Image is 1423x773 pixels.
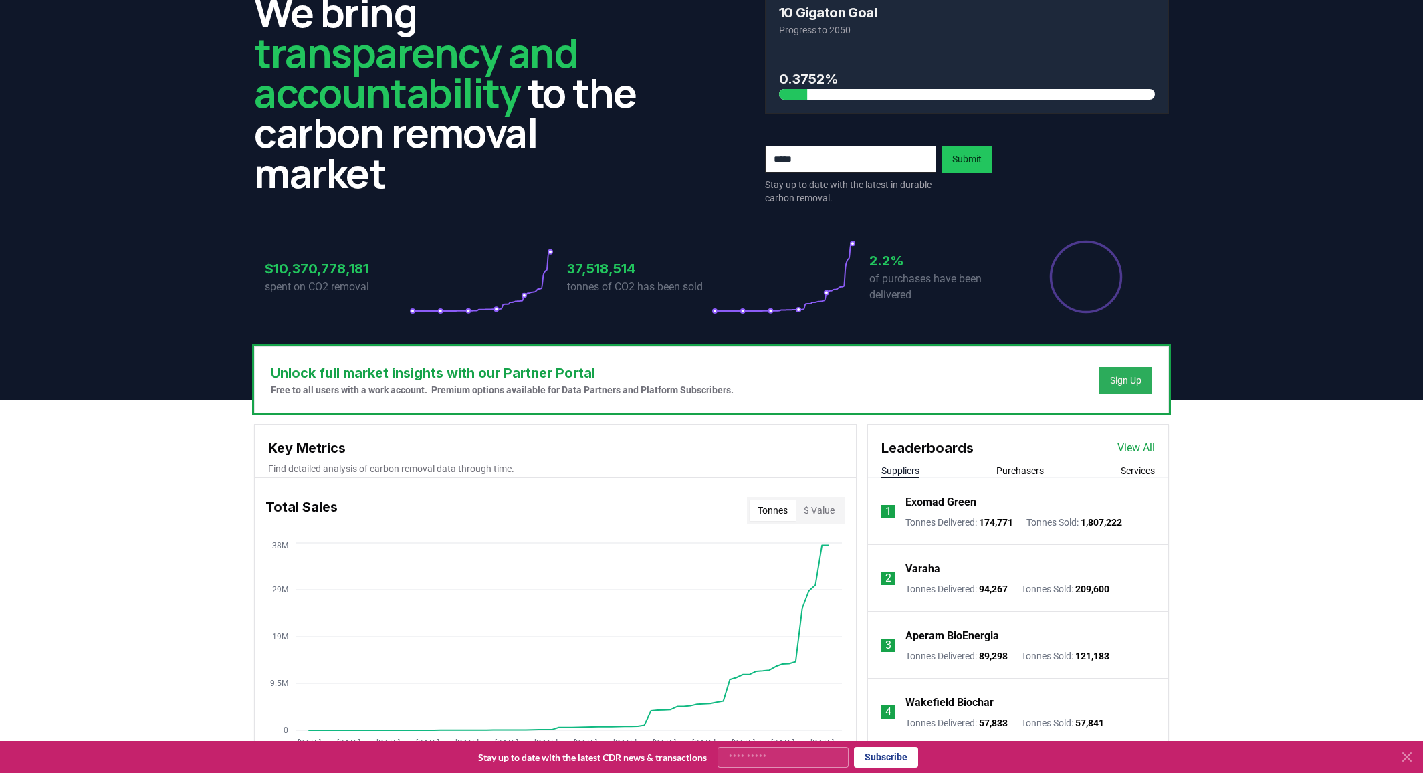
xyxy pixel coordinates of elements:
[270,679,288,688] tspan: 9.5M
[1026,516,1122,529] p: Tonnes Sold :
[881,438,974,458] h3: Leaderboards
[567,259,711,279] h3: 37,518,514
[692,738,716,748] tspan: [DATE]
[905,695,994,711] a: Wakefield Biochar
[265,259,409,279] h3: $10,370,778,181
[271,363,734,383] h3: Unlock full market insights with our Partner Portal
[1021,716,1104,730] p: Tonnes Sold :
[765,178,936,205] p: Stay up to date with the latest in durable carbon removal.
[337,738,360,748] tspan: [DATE]
[272,541,288,550] tspan: 38M
[979,584,1008,594] span: 94,267
[771,738,794,748] tspan: [DATE]
[885,704,891,720] p: 4
[495,738,518,748] tspan: [DATE]
[272,585,288,594] tspan: 29M
[1075,717,1104,728] span: 57,841
[1121,464,1155,477] button: Services
[905,628,999,644] a: Aperam BioEnergia
[979,651,1008,661] span: 89,298
[750,500,796,521] button: Tonnes
[1049,239,1123,314] div: Percentage of sales delivered
[869,271,1014,303] p: of purchases have been delivered
[1081,517,1122,528] span: 1,807,222
[1021,582,1109,596] p: Tonnes Sold :
[885,570,891,586] p: 2
[1110,374,1141,387] a: Sign Up
[905,716,1008,730] p: Tonnes Delivered :
[779,23,1155,37] p: Progress to 2050
[779,6,877,19] h3: 10 Gigaton Goal
[455,738,479,748] tspan: [DATE]
[268,438,843,458] h3: Key Metrics
[271,383,734,397] p: Free to all users with a work account. Premium options available for Data Partners and Platform S...
[613,738,637,748] tspan: [DATE]
[732,738,755,748] tspan: [DATE]
[881,464,919,477] button: Suppliers
[272,632,288,641] tspan: 19M
[534,738,558,748] tspan: [DATE]
[942,146,992,173] button: Submit
[416,738,439,748] tspan: [DATE]
[1117,440,1155,456] a: View All
[1021,649,1109,663] p: Tonnes Sold :
[885,637,891,653] p: 3
[268,462,843,475] p: Find detailed analysis of carbon removal data through time.
[376,738,400,748] tspan: [DATE]
[1075,584,1109,594] span: 209,600
[905,582,1008,596] p: Tonnes Delivered :
[905,561,940,577] a: Varaha
[979,517,1013,528] span: 174,771
[574,738,597,748] tspan: [DATE]
[779,69,1155,89] h3: 0.3752%
[905,494,976,510] a: Exomad Green
[905,516,1013,529] p: Tonnes Delivered :
[284,726,288,735] tspan: 0
[254,25,577,120] span: transparency and accountability
[567,279,711,295] p: tonnes of CO2 has been sold
[265,497,338,524] h3: Total Sales
[265,279,409,295] p: spent on CO2 removal
[905,649,1008,663] p: Tonnes Delivered :
[298,738,321,748] tspan: [DATE]
[979,717,1008,728] span: 57,833
[796,500,843,521] button: $ Value
[810,738,834,748] tspan: [DATE]
[1099,367,1152,394] button: Sign Up
[1075,651,1109,661] span: 121,183
[996,464,1044,477] button: Purchasers
[885,504,891,520] p: 1
[869,251,1014,271] h3: 2.2%
[653,738,676,748] tspan: [DATE]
